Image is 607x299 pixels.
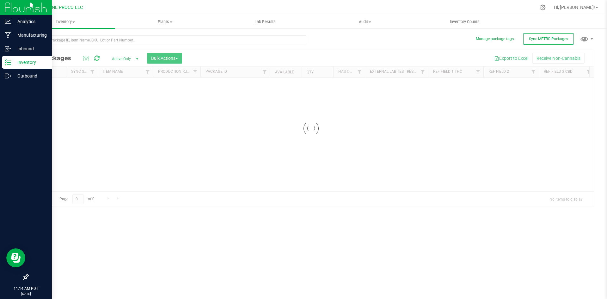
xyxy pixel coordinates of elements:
span: Plants [115,19,215,25]
button: Sync METRC Packages [523,33,574,45]
p: Inventory [11,59,49,66]
span: Inventory Counts [441,19,488,25]
span: Lab Results [246,19,284,25]
p: 11:14 AM PDT [3,286,49,291]
inline-svg: Outbound [5,73,11,79]
a: Inventory Counts [415,15,515,28]
p: Outbound [11,72,49,80]
button: Manage package tags [476,36,514,42]
span: Audit [315,19,414,25]
a: Inventory [15,15,115,28]
span: Sync METRC Packages [529,37,568,41]
p: Analytics [11,18,49,25]
a: Plants [115,15,215,28]
inline-svg: Inventory [5,59,11,65]
div: Manage settings [539,4,547,10]
span: Hi, [PERSON_NAME]! [554,5,595,10]
inline-svg: Inbound [5,46,11,52]
iframe: Resource center [6,248,25,267]
p: Inbound [11,45,49,53]
p: Manufacturing [11,31,49,39]
a: Lab Results [215,15,315,28]
p: [DATE] [3,291,49,296]
span: Inventory [15,19,115,25]
input: Search Package ID, Item Name, SKU, Lot or Part Number... [28,35,306,45]
a: Audit [315,15,415,28]
inline-svg: Analytics [5,18,11,25]
span: DUNE PROCO LLC [46,5,83,10]
inline-svg: Manufacturing [5,32,11,38]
